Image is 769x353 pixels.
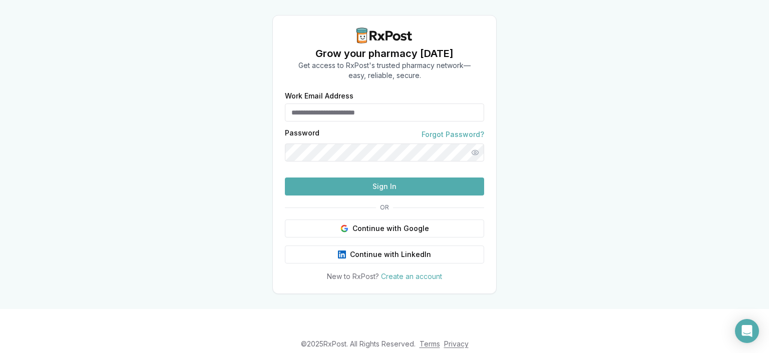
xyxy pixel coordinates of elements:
a: Terms [420,339,440,348]
h1: Grow your pharmacy [DATE] [298,46,471,60]
label: Work Email Address [285,92,484,99]
p: Get access to RxPost's trusted pharmacy network— easy, reliable, secure. [298,60,471,80]
button: Continue with Google [285,219,484,237]
span: New to RxPost? [327,272,379,280]
button: Continue with LinkedIn [285,245,484,263]
a: Forgot Password? [422,129,484,139]
button: Sign In [285,177,484,195]
div: Open Intercom Messenger [735,319,759,343]
a: Privacy [444,339,469,348]
a: Create an account [381,272,442,280]
img: RxPost Logo [352,27,417,43]
img: LinkedIn [338,250,346,258]
button: Show password [466,143,484,161]
img: Google [340,224,348,232]
span: OR [376,203,393,211]
label: Password [285,129,319,139]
